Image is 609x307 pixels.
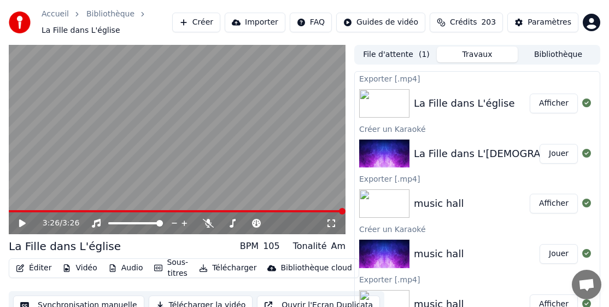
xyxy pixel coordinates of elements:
[518,47,599,62] button: Bibliothèque
[355,72,600,85] div: Exporter [.mp4]
[572,270,601,299] div: Ouvrir le chat
[240,240,259,253] div: BPM
[150,255,193,281] button: Sous-titres
[355,273,600,286] div: Exporter [.mp4]
[104,260,148,276] button: Audio
[42,9,172,36] nav: breadcrumb
[280,263,352,274] div: Bibliothèque cloud
[331,240,346,253] div: Am
[263,240,280,253] div: 105
[530,94,578,113] button: Afficher
[530,194,578,213] button: Afficher
[355,172,600,185] div: Exporter [.mp4]
[58,260,101,276] button: Vidéo
[414,96,515,111] div: La Fille dans L'église
[356,47,437,62] button: File d'attente
[540,144,578,164] button: Jouer
[430,13,503,32] button: Crédits203
[43,218,60,229] span: 3:26
[355,122,600,135] div: Créer un Karaoké
[86,9,134,20] a: Bibliothèque
[481,17,496,28] span: 203
[43,218,69,229] div: /
[437,47,518,62] button: Travaux
[42,9,69,20] a: Accueil
[62,218,79,229] span: 3:26
[9,239,121,254] div: La Fille dans L'église
[172,13,220,32] button: Créer
[225,13,285,32] button: Importer
[450,17,477,28] span: Crédits
[293,240,327,253] div: Tonalité
[336,13,425,32] button: Guides de vidéo
[414,246,464,262] div: music hall
[290,13,332,32] button: FAQ
[9,11,31,33] img: youka
[507,13,578,32] button: Paramètres
[42,25,120,36] span: La Fille dans L'église
[528,17,571,28] div: Paramètres
[195,260,261,276] button: Télécharger
[414,196,464,211] div: music hall
[355,222,600,235] div: Créer un Karaoké
[419,49,430,60] span: ( 1 )
[540,244,578,264] button: Jouer
[11,260,56,276] button: Éditer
